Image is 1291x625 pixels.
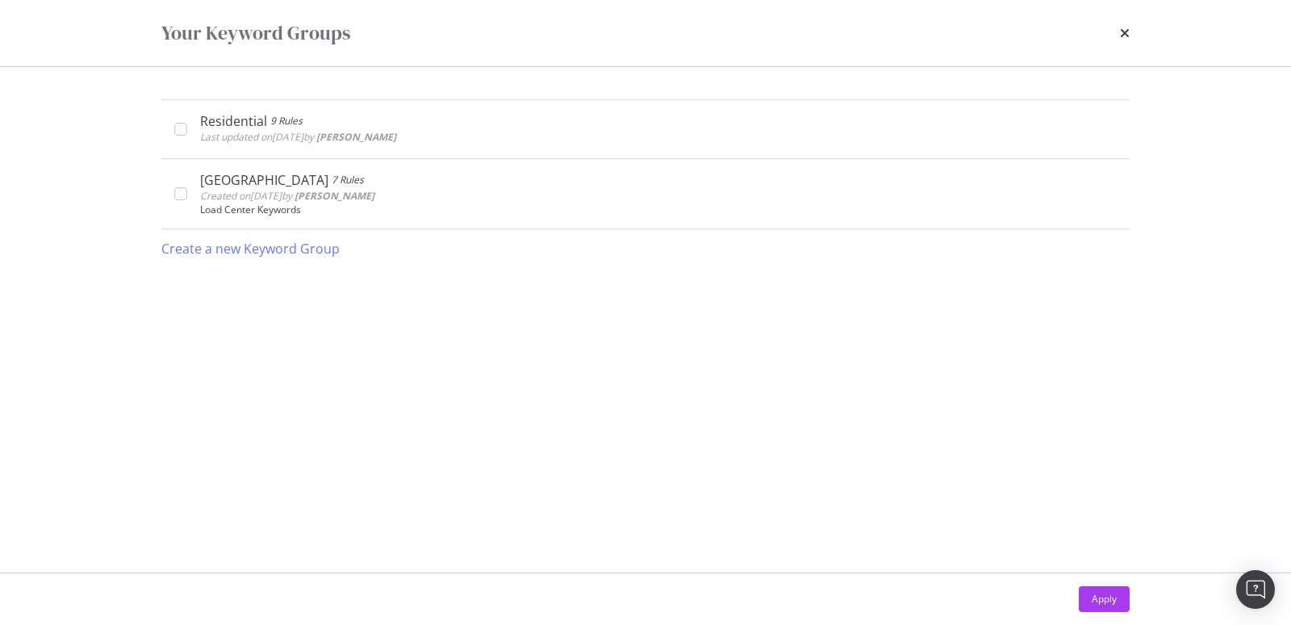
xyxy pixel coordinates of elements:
div: Apply [1092,592,1117,606]
button: Create a new Keyword Group [161,229,340,268]
div: Residential [200,113,267,129]
div: [GEOGRAPHIC_DATA] [200,172,328,188]
div: 7 Rules [332,172,364,188]
b: [PERSON_NAME] [316,130,396,144]
div: Create a new Keyword Group [161,240,340,258]
div: Your Keyword Groups [161,19,350,47]
div: times [1120,19,1130,47]
button: Apply [1079,586,1130,612]
div: Load Center Keywords [200,204,1117,216]
div: Open Intercom Messenger [1236,570,1275,609]
span: Created on [DATE] by [200,189,374,203]
div: 9 Rules [270,113,303,129]
b: [PERSON_NAME] [295,189,374,203]
span: Last updated on [DATE] by [200,130,396,144]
